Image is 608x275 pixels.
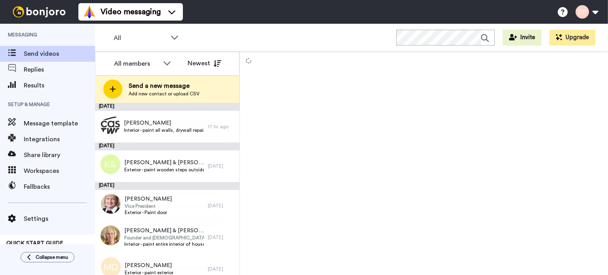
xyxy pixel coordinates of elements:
span: [PERSON_NAME] [125,262,173,269]
div: [DATE] [95,182,239,190]
span: Exterior - paint wooden steps outside of house [124,167,204,173]
div: [DATE] [95,142,239,150]
span: Add new contact or upload CSV [129,91,199,97]
span: Send a new message [129,81,199,91]
img: k&.png [101,154,120,174]
span: Replies [24,65,95,74]
span: Integrations [24,135,95,144]
span: [PERSON_NAME] [125,195,172,203]
div: [DATE] [208,234,236,241]
div: [DATE] [208,266,236,272]
img: vm-color.svg [83,6,96,18]
span: Settings [24,214,95,224]
button: Upgrade [549,30,595,46]
img: 8da2c38e-59e9-4e46-9fa3-655638fadfd4.jpg [100,115,120,135]
span: [PERSON_NAME] [124,119,204,127]
button: Collapse menu [21,252,74,262]
span: Fallbacks [24,182,95,192]
span: Founder and [DEMOGRAPHIC_DATA] [124,235,204,241]
div: All members [114,59,159,68]
span: Vice President [125,203,172,209]
button: Invite [503,30,541,46]
div: [DATE] [208,203,236,209]
span: [PERSON_NAME] & [PERSON_NAME] [124,227,204,235]
span: All [114,33,167,43]
span: Collapse menu [36,254,68,260]
span: Message template [24,119,95,128]
div: 17 hr. ago [208,123,236,130]
span: QUICK START GUIDE [6,241,63,246]
span: Video messaging [101,6,161,17]
img: bj-logo-header-white.svg [9,6,69,17]
span: Exterior - Paint door [125,209,172,216]
span: Share library [24,150,95,160]
img: ed35b42d-d354-45d9-97c9-c6261f2c29c9.jpg [101,194,121,214]
span: Interior - paint all walls, drywall repair & trim removal [124,127,204,133]
span: Send videos [24,49,95,59]
span: Results [24,81,95,90]
div: [DATE] [95,103,239,111]
button: Newest [182,55,227,71]
span: Workspaces [24,166,95,176]
span: Interior - paint entire interior of house [124,241,204,247]
img: 70711332-73ae-42a0-96d6-55848056c992.jpg [101,226,120,245]
span: [PERSON_NAME] & [PERSON_NAME] [124,159,204,167]
div: [DATE] [208,163,236,169]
